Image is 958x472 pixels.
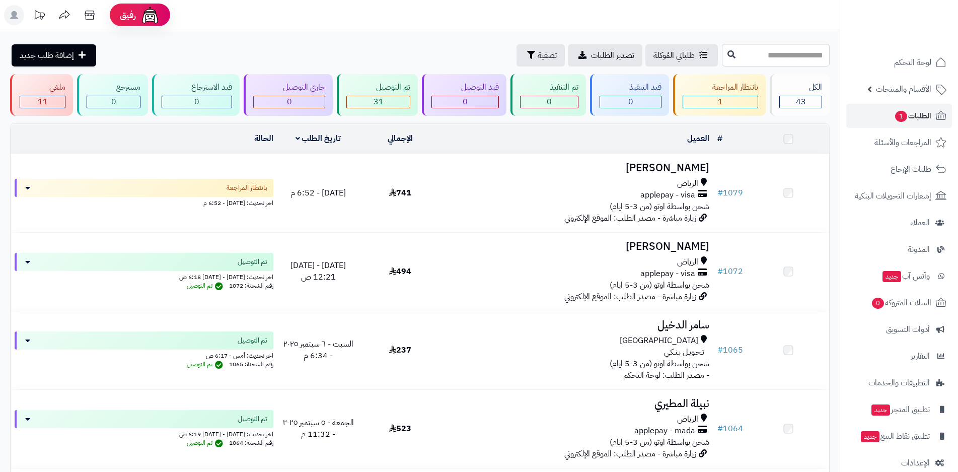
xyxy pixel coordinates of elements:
[846,130,952,155] a: المراجعات والأسئلة
[254,96,325,108] div: 0
[38,96,48,108] span: 11
[610,436,709,448] span: شحن بواسطة اوتو (من 3-5 ايام)
[283,338,353,362] span: السبت - ٦ سبتمبر ٢٠٢٥ - 6:34 م
[335,74,420,116] a: تم التوصيل 31
[846,184,952,208] a: إشعارات التحويلات البنكية
[8,74,75,116] a: ملغي 11
[894,109,931,123] span: الطلبات
[653,49,695,61] span: طلباتي المُوكلة
[860,429,930,443] span: تطبيق نقاط البيع
[389,344,411,356] span: 237
[874,136,931,150] span: المراجعات والأسئلة
[717,265,743,278] a: #1072
[600,82,661,93] div: قيد التنفيذ
[846,237,952,261] a: المدونة
[547,96,552,108] span: 0
[717,187,743,199] a: #1079
[140,5,160,25] img: ai-face.png
[620,335,698,347] span: [GEOGRAPHIC_DATA]
[871,296,931,310] span: السلات المتروكة
[441,311,713,389] td: - مصدر الطلب: لوحة التحكم
[683,82,758,93] div: بانتظار المراجعة
[162,96,232,108] div: 0
[229,281,273,290] span: رقم الشحنة: 1072
[717,423,723,435] span: #
[111,96,116,108] span: 0
[229,360,273,369] span: رقم الشحنة: 1065
[908,242,930,256] span: المدونة
[229,438,273,447] span: رقم الشحنة: 1064
[628,96,633,108] span: 0
[420,74,508,116] a: قيد التوصيل 0
[389,265,411,278] span: 494
[796,96,806,108] span: 43
[87,96,140,108] div: 0
[717,423,743,435] a: #1064
[568,44,642,66] a: تصدير الطلبات
[671,74,768,116] a: بانتظار المراجعة 1
[87,82,140,93] div: مسترجع
[254,132,273,145] a: الحالة
[717,265,723,278] span: #
[876,82,931,96] span: الأقسام والمنتجات
[846,291,952,315] a: السلات المتروكة0
[855,189,931,203] span: إشعارات التحويلات البنكية
[12,44,96,66] a: إضافة طلب جديد
[846,344,952,368] a: التقارير
[891,162,931,176] span: طلبات الإرجاع
[683,96,758,108] div: 1
[677,178,698,189] span: الرياض
[508,74,588,116] a: تم التنفيذ 0
[517,44,565,66] button: تصفية
[779,82,822,93] div: الكل
[564,448,696,460] span: زيارة مباشرة - مصدر الطلب: الموقع الإلكتروني
[872,298,884,309] span: 0
[610,358,709,370] span: شحن بواسطة اوتو (من 3-5 ايام)
[894,55,931,70] span: لوحة التحكم
[911,349,930,363] span: التقارير
[861,431,879,442] span: جديد
[296,132,341,145] a: تاريخ الطلب
[846,424,952,448] a: تطبيق نقاط البيعجديد
[846,157,952,181] a: طلبات الإرجاع
[910,216,930,230] span: العملاء
[564,291,696,303] span: زيارة مباشرة - مصدر الطلب: الموقع الإلكتروني
[846,371,952,395] a: التطبيقات والخدمات
[238,257,267,267] span: تم التوصيل
[15,271,273,282] div: اخر تحديث: [DATE] - [DATE] 6:18 ص
[238,414,267,424] span: تم التوصيل
[895,111,907,122] span: 1
[634,425,695,437] span: applepay - mada
[347,96,410,108] div: 31
[870,402,930,417] span: تطبيق المتجر
[677,256,698,268] span: الرياض
[445,162,709,174] h3: [PERSON_NAME]
[445,398,709,410] h3: نبيلة المطيري
[187,281,226,290] span: تم التوصيل
[20,96,65,108] div: 11
[600,96,661,108] div: 0
[75,74,150,116] a: مسترجع 0
[445,319,709,331] h3: سامر الدخيل
[431,82,499,93] div: قيد التوصيل
[120,9,136,21] span: رفيق
[283,417,354,440] span: الجمعة - ٥ سبتمبر ٢٠٢٥ - 11:32 م
[564,212,696,224] span: زيارة مباشرة - مصدر الطلب: الموقع الإلكتروني
[432,96,498,108] div: 0
[640,268,695,280] span: applepay - visa
[445,241,709,252] h3: [PERSON_NAME]
[768,74,832,116] a: الكل43
[253,82,325,93] div: جاري التوصيل
[27,5,52,28] a: تحديثات المنصة
[591,49,634,61] span: تصدير الطلبات
[868,376,930,390] span: التطبيقات والخدمات
[687,132,709,145] a: العميل
[871,404,890,416] span: جديد
[538,49,557,61] span: تصفية
[717,344,723,356] span: #
[389,187,411,199] span: 741
[846,211,952,235] a: العملاء
[610,200,709,213] span: شحن بواسطة اوتو (من 3-5 ايام)
[150,74,242,116] a: قيد الاسترجاع 0
[717,187,723,199] span: #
